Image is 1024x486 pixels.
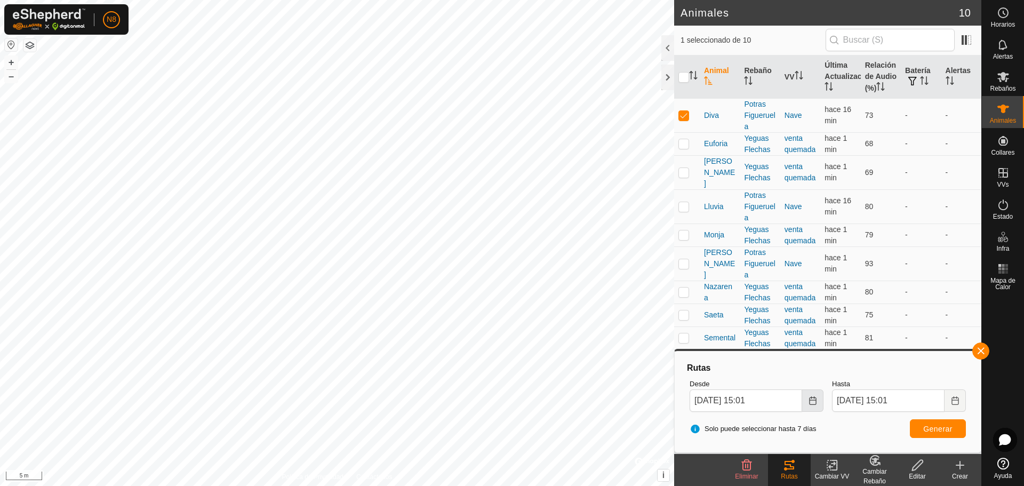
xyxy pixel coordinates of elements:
[825,328,847,348] span: 12 ago 2025, 15:00
[865,139,874,148] span: 68
[993,213,1013,220] span: Estado
[941,326,981,349] td: -
[704,201,724,212] span: Lluvia
[780,55,820,99] th: VV
[658,469,669,481] button: i
[941,304,981,326] td: -
[896,472,939,481] div: Editar
[865,288,874,296] span: 80
[990,85,1015,92] span: Rebaños
[825,105,851,125] span: 12 ago 2025, 14:45
[996,245,1009,252] span: Infra
[704,247,735,281] span: [PERSON_NAME]
[704,332,735,344] span: Semental
[825,162,847,182] span: 12 ago 2025, 15:00
[941,132,981,155] td: -
[941,224,981,246] td: -
[865,333,874,342] span: 81
[704,110,719,121] span: Diva
[795,73,803,81] p-sorticon: Activar para ordenar
[5,38,18,51] button: Restablecer Mapa
[901,246,941,281] td: -
[901,132,941,155] td: -
[785,282,815,302] a: venta quemada
[865,111,874,119] span: 73
[825,253,847,273] span: 12 ago 2025, 15:00
[681,6,959,19] h2: Animales
[941,281,981,304] td: -
[744,304,775,326] div: Yeguas Flechas
[681,35,826,46] span: 1 seleccionado de 10
[865,310,874,319] span: 75
[993,53,1013,60] span: Alertas
[744,99,775,132] div: Potras Figueruela
[825,134,847,154] span: 12 ago 2025, 15:00
[744,224,775,246] div: Yeguas Flechas
[901,304,941,326] td: -
[901,281,941,304] td: -
[744,133,775,155] div: Yeguas Flechas
[785,202,802,211] a: Nave
[865,168,874,177] span: 69
[865,230,874,239] span: 79
[5,70,18,83] button: –
[811,472,853,481] div: Cambiar VV
[740,55,780,99] th: Rebaño
[107,14,116,25] span: N8
[768,472,811,481] div: Rutas
[690,379,823,389] label: Desde
[744,161,775,184] div: Yeguas Flechas
[901,155,941,189] td: -
[997,181,1009,188] span: VVs
[865,202,874,211] span: 80
[735,473,758,480] span: Eliminar
[941,98,981,132] td: -
[876,84,885,92] p-sorticon: Activar para ordenar
[923,425,953,433] span: Generar
[704,156,735,189] span: [PERSON_NAME]
[941,55,981,99] th: Alertas
[901,98,941,132] td: -
[825,282,847,302] span: 12 ago 2025, 15:00
[945,389,966,412] button: Choose Date
[901,55,941,99] th: Batería
[785,225,815,245] a: venta quemada
[802,389,823,412] button: Choose Date
[704,281,735,304] span: Nazarena
[23,39,36,52] button: Capas del Mapa
[991,21,1015,28] span: Horarios
[744,190,775,224] div: Potras Figueruela
[939,472,981,481] div: Crear
[785,305,815,325] a: venta quemada
[825,84,833,92] p-sorticon: Activar para ordenar
[704,138,727,149] span: Euforia
[990,117,1016,124] span: Animales
[744,247,775,281] div: Potras Figueruela
[920,78,929,86] p-sorticon: Activar para ordenar
[704,309,724,321] span: Saeta
[704,229,724,241] span: Monja
[959,5,971,21] span: 10
[832,379,966,389] label: Hasta
[826,29,955,51] input: Buscar (S)
[991,149,1014,156] span: Collares
[704,78,713,86] p-sorticon: Activar para ordenar
[689,73,698,81] p-sorticon: Activar para ordenar
[861,55,901,99] th: Relación de Audio (%)
[282,472,343,482] a: Política de Privacidad
[941,189,981,224] td: -
[744,78,753,86] p-sorticon: Activar para ordenar
[700,55,740,99] th: Animal
[901,326,941,349] td: -
[13,9,85,30] img: Logo Gallagher
[865,259,874,268] span: 93
[785,134,815,154] a: venta quemada
[985,277,1021,290] span: Mapa de Calor
[785,259,802,268] a: Nave
[982,453,1024,483] a: Ayuda
[744,281,775,304] div: Yeguas Flechas
[785,111,802,119] a: Nave
[853,467,896,486] div: Cambiar Rebaño
[820,55,860,99] th: Última Actualización
[994,473,1012,479] span: Ayuda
